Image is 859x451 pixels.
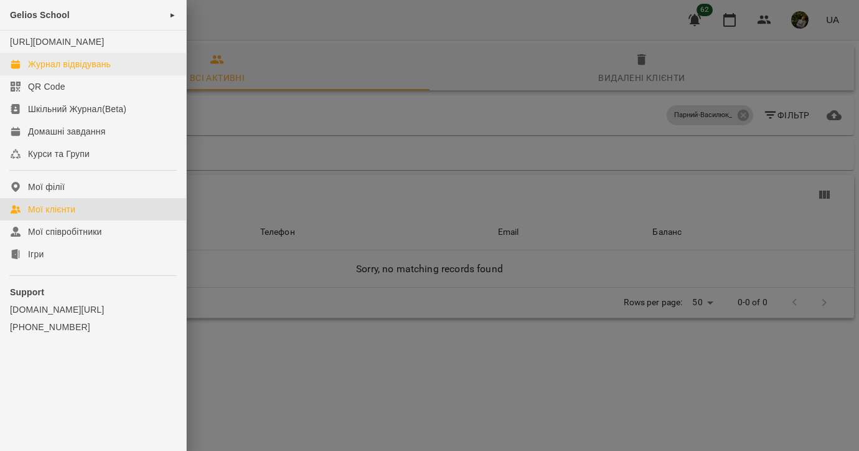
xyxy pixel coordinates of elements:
div: Мої філії [28,181,65,193]
div: QR Code [28,80,65,93]
div: Мої клієнти [28,203,75,216]
a: [PHONE_NUMBER] [10,321,176,333]
p: Support [10,286,176,298]
a: [DOMAIN_NAME][URL] [10,303,176,316]
div: Мої співробітники [28,225,102,238]
div: Домашні завдання [28,125,105,138]
div: Курси та Групи [28,148,90,160]
span: ► [169,10,176,20]
div: Журнал відвідувань [28,58,111,70]
span: Gelios School [10,10,70,20]
div: Ігри [28,248,44,260]
a: [URL][DOMAIN_NAME] [10,37,104,47]
div: Шкільний Журнал(Beta) [28,103,126,115]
